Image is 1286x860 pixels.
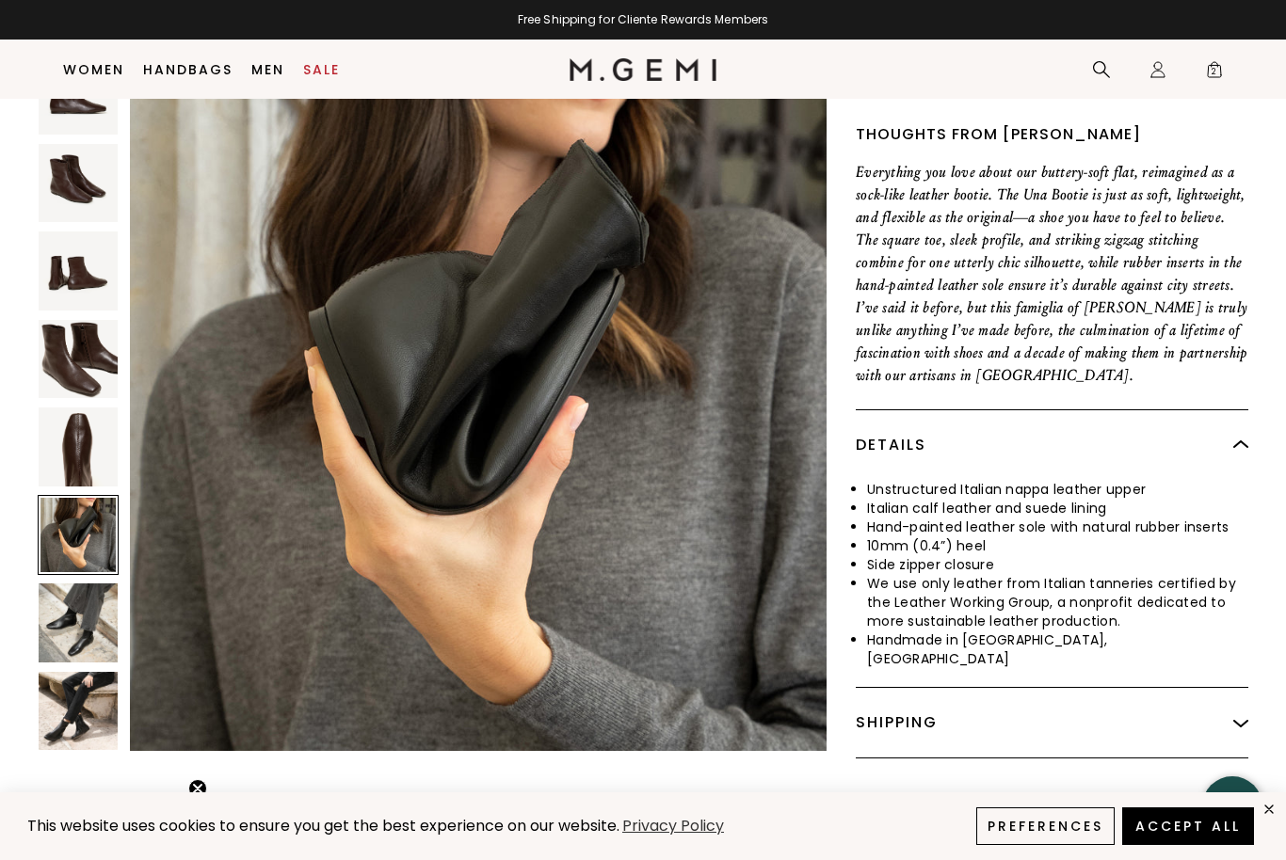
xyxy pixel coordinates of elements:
img: The Una Bootie [39,407,118,486]
div: Thoughts from [PERSON_NAME] [856,123,1248,146]
li: Handmade in [GEOGRAPHIC_DATA], [GEOGRAPHIC_DATA] [867,630,1248,668]
button: Accept All [1122,807,1254,845]
li: 10mm (0.4”) heel [867,536,1248,555]
span: This website uses cookies to ensure you get the best experience on our website. [27,815,619,836]
div: close [1262,802,1277,817]
img: The Una Bootie [39,231,118,311]
p: Everything you love about our buttery-soft flat, reimagined as a sock-like leather bootie. The Un... [856,161,1248,387]
a: Sale [303,62,340,77]
img: The Una Bootie [39,672,118,751]
span: 2 [1205,64,1224,83]
div: Details [856,410,1248,480]
img: The Una Bootie [39,144,118,223]
li: Unstructured Italian nappa leather upper [867,480,1248,499]
a: Men [251,62,284,77]
div: Shipping [856,688,1248,757]
li: Hand-painted leather sole with natural rubber inserts [867,518,1248,536]
li: Italian calf leather and suede lining [867,499,1248,518]
a: Women [63,62,124,77]
img: The Una Bootie [39,583,118,662]
a: Handbags [143,62,233,77]
li: Side zipper closure [867,555,1248,574]
button: Preferences [976,807,1115,845]
img: The Una Bootie [130,55,827,751]
li: We use only leather from Italian tanneries certified by the Leather Working Group, a nonprofit de... [867,574,1248,630]
button: Close teaser [188,779,207,798]
img: The Una Bootie [39,320,118,399]
a: Privacy Policy (opens in a new tab) [619,815,727,838]
img: M.Gemi [570,58,717,81]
